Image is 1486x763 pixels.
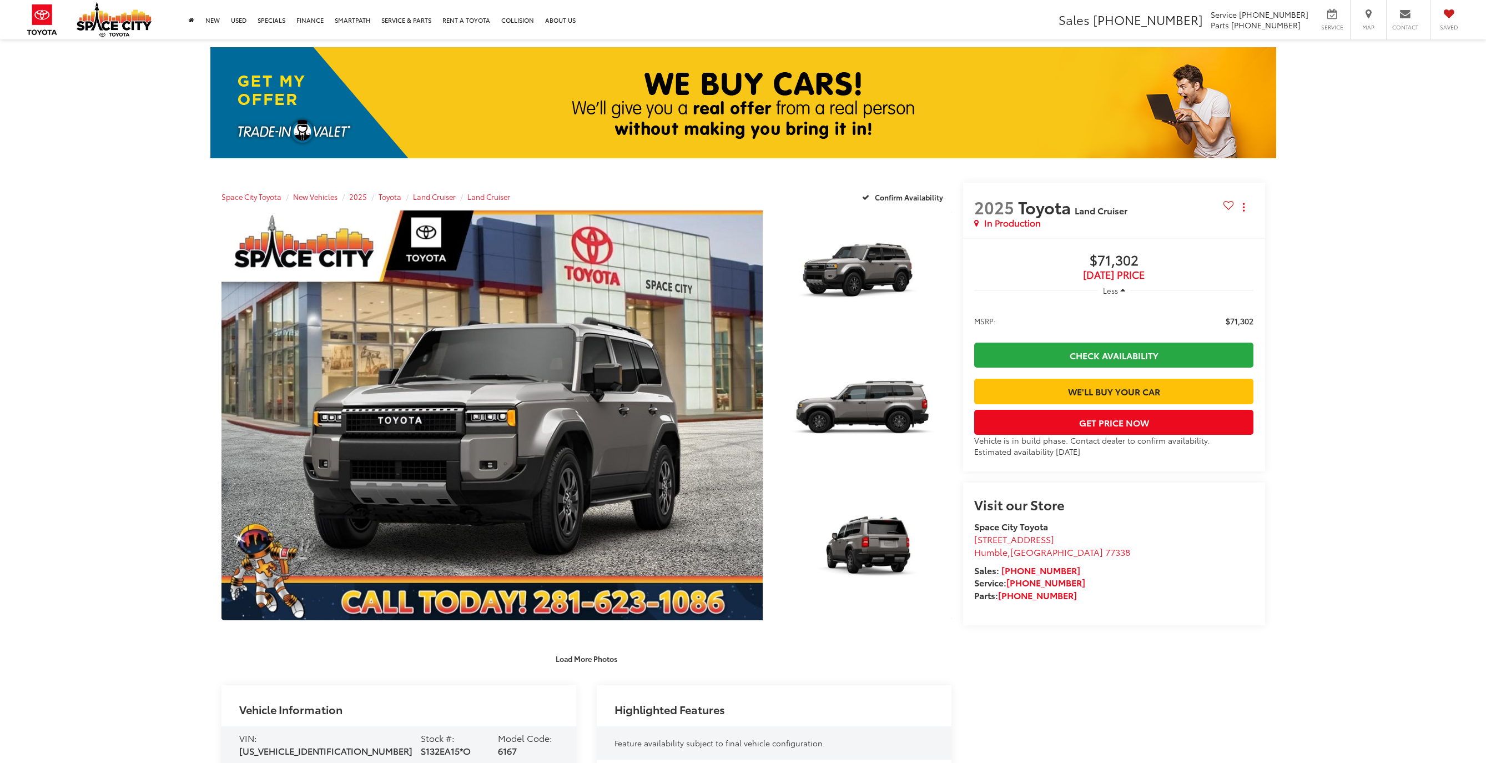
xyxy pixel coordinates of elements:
[216,208,768,623] img: 2025 Toyota Land Cruiser Land Cruiser
[974,343,1254,368] a: Check Availability
[413,192,456,202] a: Land Cruiser
[548,649,625,668] button: Load More Photos
[1097,280,1131,300] button: Less
[1075,204,1127,217] span: Land Cruiser
[974,533,1054,545] span: [STREET_ADDRESS]
[498,744,517,757] span: 6167
[239,731,257,744] span: VIN:
[379,192,401,202] a: Toyota
[974,589,1077,601] strong: Parts:
[1105,545,1130,558] span: 77338
[614,703,725,715] h2: Highlighted Features
[775,349,951,482] a: Expand Photo 2
[974,435,1254,457] div: Vehicle is in build phase. Contact dealer to confirm availability. Estimated availability [DATE]
[467,192,510,202] a: Land Cruiser
[221,192,281,202] a: Space City Toyota
[998,589,1077,601] a: [PHONE_NUMBER]
[775,210,951,343] a: Expand Photo 1
[1093,11,1203,28] span: [PHONE_NUMBER]
[77,2,152,37] img: Space City Toyota
[1234,197,1253,217] button: Actions
[421,731,455,744] span: Stock #:
[1103,285,1118,295] span: Less
[974,545,1130,558] span: ,
[974,533,1130,558] a: [STREET_ADDRESS] Humble,[GEOGRAPHIC_DATA] 77338
[974,315,996,327] span: MSRP:
[875,192,943,202] span: Confirm Availability
[210,47,1276,158] img: What's Your Car Worth? | Space City Toyota in Humble TX
[1356,23,1381,31] span: Map
[1006,576,1085,589] a: [PHONE_NUMBER]
[773,209,954,344] img: 2025 Toyota Land Cruiser Land Cruiser
[293,192,338,202] a: New Vehicles
[1059,11,1090,28] span: Sales
[974,195,1014,219] span: 2025
[1392,23,1418,31] span: Contact
[856,187,952,207] button: Confirm Availability
[974,410,1254,435] button: Get Price Now
[775,488,951,621] a: Expand Photo 3
[773,348,954,483] img: 2025 Toyota Land Cruiser Land Cruiser
[239,744,412,757] span: [US_VEHICLE_IDENTIFICATION_NUMBER]
[1437,23,1461,31] span: Saved
[1319,23,1344,31] span: Service
[1239,9,1308,20] span: [PHONE_NUMBER]
[773,486,954,621] img: 2025 Toyota Land Cruiser Land Cruiser
[974,545,1008,558] span: Humble
[421,744,471,757] span: S132EA15*O
[974,520,1048,533] strong: Space City Toyota
[1211,19,1229,31] span: Parts
[1010,545,1103,558] span: [GEOGRAPHIC_DATA]
[1001,564,1080,576] a: [PHONE_NUMBER]
[974,269,1254,280] span: [DATE] Price
[498,731,552,744] span: Model Code:
[974,564,999,576] span: Sales:
[349,192,367,202] a: 2025
[1211,9,1237,20] span: Service
[1231,19,1301,31] span: [PHONE_NUMBER]
[239,703,342,715] h2: Vehicle Information
[974,497,1254,511] h2: Visit our Store
[984,217,1041,229] span: In Production
[221,210,763,620] a: Expand Photo 0
[974,253,1254,269] span: $71,302
[614,737,825,749] span: Feature availability subject to final vehicle configuration.
[974,576,1085,589] strong: Service:
[1018,195,1075,219] span: Toyota
[1226,315,1253,327] span: $71,302
[974,379,1254,404] a: We'll Buy Your Car
[1243,203,1245,212] span: dropdown dots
